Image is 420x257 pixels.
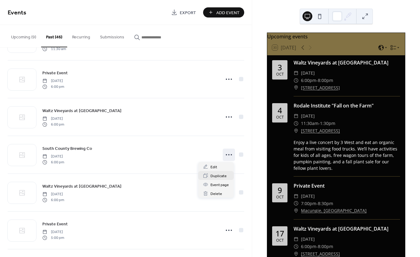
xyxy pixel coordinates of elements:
div: Waltz Vineyards at [GEOGRAPHIC_DATA] [294,59,400,66]
span: Edit [210,164,217,170]
button: Past (46) [41,25,67,47]
span: 5:00 pm [42,235,64,240]
div: ​ [294,77,299,84]
button: Recurring [67,25,95,47]
a: Macungie, [GEOGRAPHIC_DATA] [301,207,367,214]
span: Waltz Vineyards at [GEOGRAPHIC_DATA] [42,183,121,190]
span: - [316,200,318,207]
span: Waltz Vineyards at [GEOGRAPHIC_DATA] [42,108,121,114]
span: 6:00pm [301,77,316,84]
span: Add Event [216,10,240,16]
span: 6:00 pm [42,197,64,203]
span: 11:30 am [42,46,66,52]
a: Private Event [42,69,68,76]
div: Waltz Vineyards at [GEOGRAPHIC_DATA] [294,225,400,232]
a: Private Event [42,220,68,228]
span: Event page [210,182,229,188]
div: ​ [294,112,299,120]
a: Waltz Vineyards at [GEOGRAPHIC_DATA] [42,183,121,190]
span: 8:00pm [318,77,333,84]
div: ​ [294,84,299,92]
div: ​ [294,207,299,214]
button: Upcoming (9) [6,25,41,47]
a: [STREET_ADDRESS] [301,84,340,92]
div: Oct [276,115,284,119]
span: Delete [210,191,222,197]
div: Enjoy a live concert by 3 West and eat an organic meal from visiting food trucks. We’ll have acti... [294,139,400,171]
div: ​ [294,127,299,134]
span: [DATE] [301,236,315,243]
a: Waltz Vineyards at [GEOGRAPHIC_DATA] [42,107,121,114]
span: 1:30pm [320,120,335,127]
span: 6:00pm [301,243,316,250]
div: Private Event [294,182,400,189]
div: ​ [294,236,299,243]
span: [DATE] [301,193,315,200]
span: [DATE] [301,69,315,77]
span: 8:00pm [318,243,333,250]
span: [DATE] [301,112,315,120]
button: Add Event [203,7,244,18]
span: Private Event [42,70,68,76]
div: Rodale Institute "Fall on the Farm" [294,102,400,109]
span: 7:00pm [301,200,316,207]
div: Oct [276,195,284,199]
div: ​ [294,193,299,200]
span: Events [8,7,26,19]
span: Duplicate [210,173,227,179]
button: Submissions [95,25,129,47]
div: ​ [294,120,299,127]
span: [DATE] [42,229,64,235]
span: - [316,77,318,84]
span: - [316,243,318,250]
div: 17 [276,230,284,237]
span: [DATE] [42,192,64,197]
span: Export [180,10,196,16]
span: 6:00 pm [42,84,64,89]
span: [DATE] [42,116,64,122]
span: Private Event [42,221,68,228]
div: 9 [278,186,282,194]
span: [DATE] [42,154,64,159]
span: 6:00 pm [42,122,64,127]
span: 11:30am [301,120,318,127]
div: 3 [278,64,282,71]
div: Oct [276,239,284,243]
div: ​ [294,243,299,250]
div: 4 [278,107,282,114]
a: Export [167,7,201,18]
span: - [318,120,320,127]
a: South County Brewing Co [42,145,92,152]
span: [DATE] [42,78,64,84]
div: ​ [294,200,299,207]
div: ​ [294,69,299,77]
span: 8:30pm [318,200,333,207]
div: Oct [276,72,284,76]
div: Upcoming events [267,33,405,40]
span: 6:00 pm [42,159,64,165]
a: [STREET_ADDRESS] [301,127,340,134]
